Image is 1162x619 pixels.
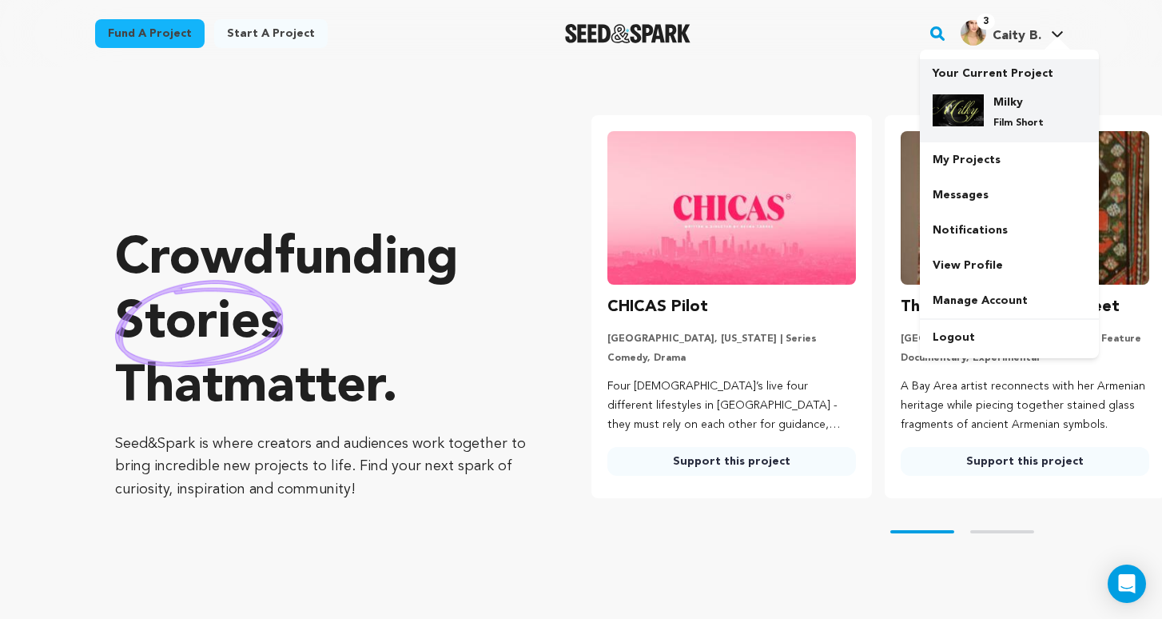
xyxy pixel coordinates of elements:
[957,17,1067,50] span: Caity B.'s Profile
[993,30,1041,42] span: Caity B.
[901,447,1149,476] a: Support this project
[920,213,1099,248] a: Notifications
[95,19,205,48] a: Fund a project
[933,59,1086,82] p: Your Current Project
[920,283,1099,318] a: Manage Account
[920,142,1099,178] a: My Projects
[1108,565,1146,603] div: Open Intercom Messenger
[933,94,984,126] img: 4d8050832d7d6ff9.png
[933,59,1086,142] a: Your Current Project Milky Film Short
[607,294,708,320] h3: CHICAS Pilot
[901,333,1149,345] p: [GEOGRAPHIC_DATA], [US_STATE] | Film Feature
[957,17,1067,46] a: Caity B.'s Profile
[607,447,856,476] a: Support this project
[920,178,1099,213] a: Messages
[115,280,284,367] img: hand sketched image
[977,14,995,30] span: 3
[607,131,856,285] img: CHICAS Pilot image
[115,433,527,501] p: Seed&Spark is where creators and audiences work together to bring incredible new projects to life...
[565,24,690,43] a: Seed&Spark Homepage
[920,320,1099,355] a: Logout
[993,117,1051,130] p: Film Short
[607,352,856,365] p: Comedy, Drama
[993,94,1051,110] h4: Milky
[214,19,328,48] a: Start a project
[607,333,856,345] p: [GEOGRAPHIC_DATA], [US_STATE] | Series
[565,24,690,43] img: Seed&Spark Logo Dark Mode
[901,377,1149,434] p: A Bay Area artist reconnects with her Armenian heritage while piecing together stained glass frag...
[223,362,382,413] span: matter
[961,20,1041,46] div: Caity B.'s Profile
[607,377,856,434] p: Four [DEMOGRAPHIC_DATA]’s live four different lifestyles in [GEOGRAPHIC_DATA] - they must rely on...
[901,352,1149,365] p: Documentary, Experimental
[920,248,1099,283] a: View Profile
[115,228,527,420] p: Crowdfunding that .
[901,131,1149,285] img: The Dragon Under Our Feet image
[961,20,986,46] img: 2dcabe12e680fe0f.jpg
[901,294,1120,320] h3: The Dragon Under Our Feet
